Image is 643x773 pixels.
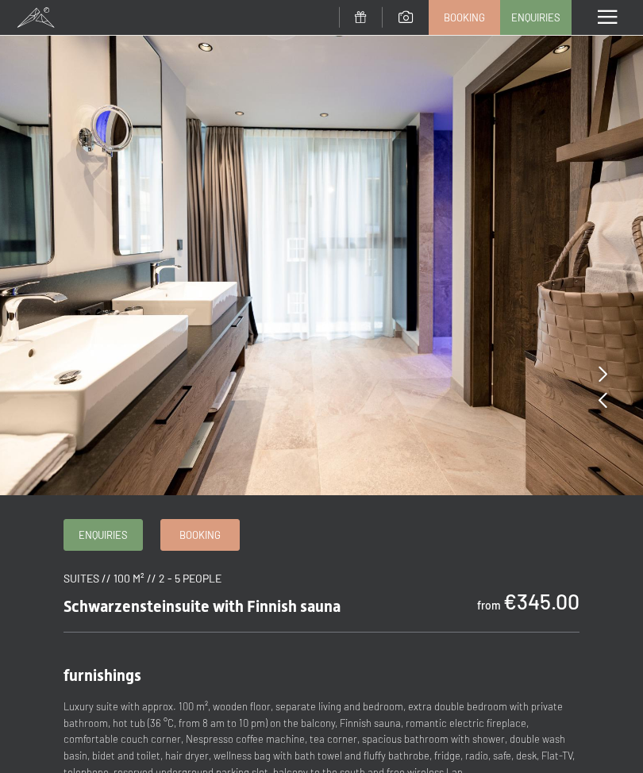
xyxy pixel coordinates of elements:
[511,10,560,25] span: Enquiries
[477,598,501,612] span: from
[79,528,128,542] span: Enquiries
[503,588,579,613] b: €345.00
[64,666,141,685] span: furnishings
[64,571,221,585] span: Suites // 100 m² // 2 - 5 People
[429,1,499,34] a: Booking
[161,520,239,550] a: Booking
[444,10,485,25] span: Booking
[179,528,221,542] span: Booking
[501,1,571,34] a: Enquiries
[64,597,341,616] span: Schwarzensteinsuite with Finnish sauna
[64,520,142,550] a: Enquiries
